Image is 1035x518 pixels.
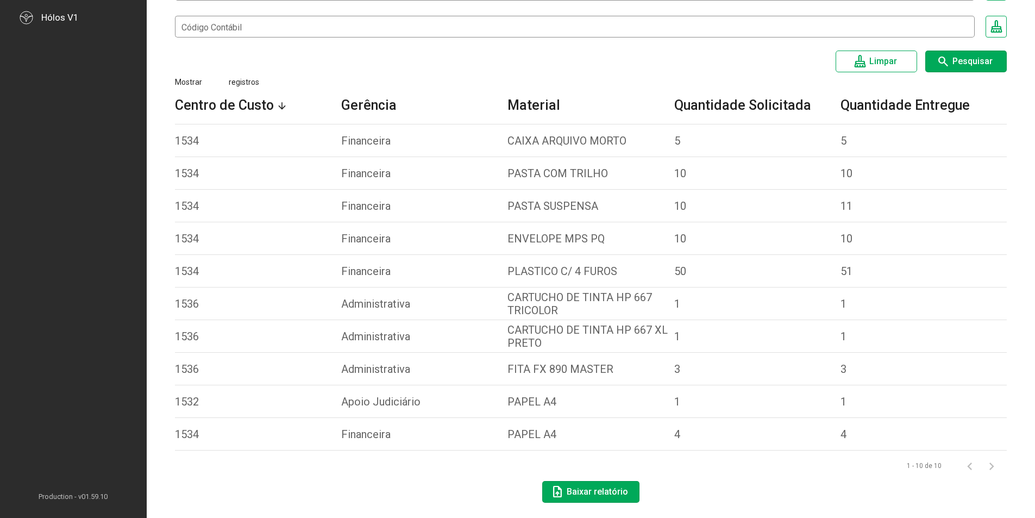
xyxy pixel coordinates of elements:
div: Centro de Custo [175,97,341,113]
div: 1536 [175,330,199,343]
span: Baixar relatório [567,486,628,497]
div: Material [507,97,674,113]
div: Hólos V1 [41,12,79,23]
div: 1532 [175,395,199,408]
div: 1534 [175,167,199,180]
button: Página seguinte [981,455,1002,477]
button: Pesquisar [925,51,1007,72]
div: PASTA COM TRILHO [507,167,608,180]
div: 11 [840,199,852,213]
div: CARTUCHO DE TINTA HP 667 TRICOLOR [507,291,674,317]
div: 10 [674,232,686,245]
div: 1536 [175,297,199,310]
div: 1534 [175,134,199,147]
div: 1 [674,330,680,343]
mat-icon: mop [854,55,867,68]
div: PAPEL A4 [507,395,556,408]
div: Financeira [341,199,391,213]
div: CAIXA ARQUIVO MORTO [507,134,626,147]
div: 51 [840,265,852,278]
div: 10 [840,232,852,245]
div: 1534 [175,265,199,278]
span: Mostrar [175,78,202,86]
div: PAPEL A4 [507,428,556,441]
div: 1 [840,297,846,310]
div: 1 [674,297,680,310]
div: 1536 [175,363,199,376]
div: 1534 [175,232,199,245]
mat-icon: mop [986,16,1007,38]
div: Quantidade Entregue [840,97,1007,113]
div: 5 [674,134,680,147]
div: 3 [674,363,680,376]
div: Apoio Judiciário [341,395,421,408]
mat-icon: search [937,55,950,68]
div: 50 [674,265,686,278]
button: Baixar relatório [542,481,639,503]
span: registros [229,78,259,86]
div: Financeira [341,428,391,441]
div: PASTA SUSPENSA [507,199,598,213]
div: Administrativa [341,330,410,343]
div: 1 - 10 de 10 [907,462,942,470]
div: 1534 [175,428,199,441]
div: FITA FX 890 MASTER [507,363,613,376]
div: Financeira [341,265,391,278]
div: 4 [674,428,680,441]
div: 1 [840,330,846,343]
div: 4 [840,428,846,441]
div: 1 [840,395,846,408]
div: Financeira [341,134,391,147]
button: Página anterior [959,455,981,477]
span: Pesquisar [952,56,993,66]
mat-paginator: Select page [175,451,1007,481]
div: PLASTICO C/ 4 FUROS [507,265,617,278]
div: ENVELOPE MPS PQ [507,232,605,245]
div: CARTUCHO DE TINTA HP 667 XL PRETO [507,323,674,350]
span: Production - v01.59.10 [9,492,137,501]
mat-icon: upload_file [551,485,564,498]
span: Limpar [869,56,897,66]
div: Gerência [341,97,507,113]
div: Administrativa [341,363,410,376]
button: Limpar [836,51,917,72]
div: 10 [674,167,686,180]
div: Financeira [341,167,391,180]
div: 3 [840,363,846,376]
div: 1534 [175,199,199,213]
div: Quantidade Solicitada [674,97,840,113]
div: 5 [840,134,846,147]
div: 10 [840,167,852,180]
div: 1 [674,395,680,408]
div: Administrativa [341,297,410,310]
div: Financeira [341,232,391,245]
div: 10 [674,199,686,213]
